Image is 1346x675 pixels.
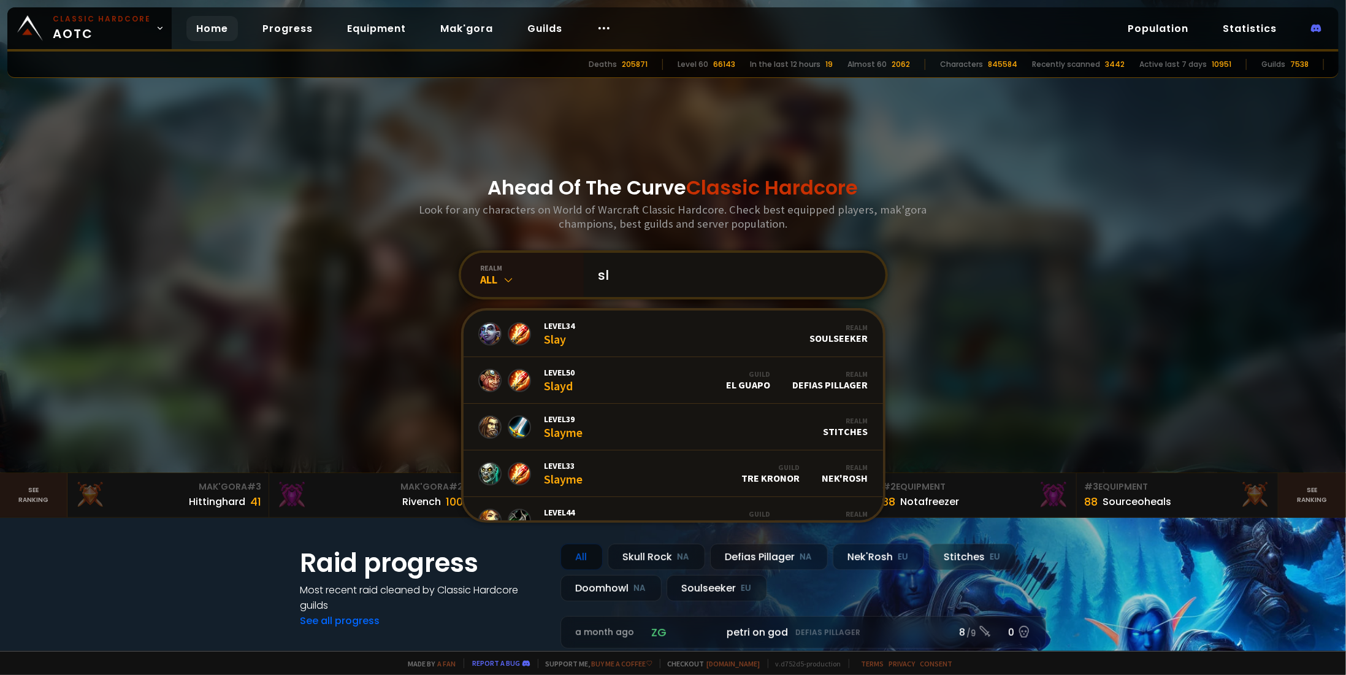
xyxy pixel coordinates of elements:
div: 100 [446,493,463,510]
div: Tre Kronor [742,463,800,484]
div: Doomhowl [560,575,662,601]
div: Level 60 [678,59,708,70]
a: Statistics [1213,16,1287,41]
div: 88 [1084,493,1098,510]
span: AOTC [53,13,151,43]
div: 88 [882,493,896,510]
div: El Guapo [727,369,771,391]
a: See all progress [300,614,380,628]
div: 3442 [1105,59,1125,70]
a: Report a bug [473,658,521,668]
div: Slayme [545,460,583,487]
small: NA [800,551,813,563]
a: Mak'Gora#2Rivench100 [269,473,471,517]
div: Defias Pillager [793,509,868,531]
a: Population [1118,16,1198,41]
a: Level34SlayRealmSoulseeker [464,310,883,357]
h1: Raid progress [300,544,546,582]
div: Defias Pillager [710,544,828,570]
div: All [481,272,584,287]
a: Privacy [889,659,916,668]
a: Level33SlaymeGuildTre KronorRealmNek'Rosh [464,450,883,497]
input: Search a character... [591,253,871,297]
div: Nek'Rosh [833,544,924,570]
a: #2Equipment88Notafreezer [875,473,1077,517]
small: EU [990,551,1001,563]
a: Guilds [518,16,572,41]
a: Progress [253,16,323,41]
div: Slay [545,320,575,347]
h3: Look for any characters on World of Warcraft Classic Hardcore. Check best equipped players, mak'g... [415,202,932,231]
div: realm [481,263,584,272]
small: NA [678,551,690,563]
a: Home [186,16,238,41]
a: Seeranking [1279,473,1346,517]
a: Consent [920,659,953,668]
span: Level 44 [545,507,576,518]
div: Realm [822,463,868,472]
span: Checkout [660,659,760,668]
div: Stitches [824,416,868,438]
a: #3Equipment88Sourceoheals [1077,473,1279,517]
a: Mak'gora [430,16,503,41]
div: Sourceoheals [1103,494,1171,509]
div: Equipment [1084,480,1271,493]
div: Realm [793,369,868,379]
div: Realm [793,509,868,519]
div: All [560,544,603,570]
span: # 3 [1084,480,1098,493]
span: Level 33 [545,460,583,471]
div: 41 [250,493,261,510]
a: a month agozgpetri on godDefias Pillager8 /90 [560,616,1046,649]
h4: Most recent raid cleaned by Classic Hardcore guilds [300,582,546,613]
div: 10951 [1212,59,1231,70]
div: Rivench [402,494,441,509]
span: Level 50 [545,367,575,378]
a: Level44SlaylaGuildHootersRealmDefias Pillager [464,497,883,544]
small: EU [741,582,752,595]
span: Classic Hardcore [687,174,858,201]
div: Realm [824,416,868,425]
div: Hooters [727,509,771,531]
small: EU [898,551,909,563]
span: # 2 [882,480,897,493]
a: Terms [862,659,884,668]
div: Guild [727,369,771,379]
div: Recently scanned [1032,59,1100,70]
div: Defias Pillager [793,369,868,391]
h1: Ahead Of The Curve [488,173,858,202]
div: 845584 [988,59,1017,70]
div: Active last 7 days [1139,59,1207,70]
span: # 2 [449,480,463,493]
a: Level39SlaymeRealmStitches [464,404,883,450]
a: [DOMAIN_NAME] [707,659,760,668]
div: Slayla [545,507,576,533]
div: Soulseeker [810,323,868,344]
div: Equipment [882,480,1069,493]
small: NA [634,582,646,595]
div: Characters [940,59,983,70]
div: 2062 [892,59,910,70]
div: Mak'Gora [277,480,463,493]
span: Level 39 [545,414,583,425]
div: Nek'Rosh [822,463,868,484]
div: Slayme [545,414,583,440]
div: Realm [810,323,868,332]
span: Support me, [538,659,652,668]
div: 19 [825,59,833,70]
div: Notafreezer [901,494,960,509]
div: Guild [742,463,800,472]
div: Guilds [1261,59,1285,70]
a: Level50SlaydGuildEl GuapoRealmDefias Pillager [464,357,883,404]
div: Mak'Gora [75,480,261,493]
span: v. d752d5 - production [768,659,841,668]
a: Mak'Gora#3Hittinghard41 [67,473,269,517]
div: 205871 [622,59,648,70]
span: # 3 [247,480,261,493]
small: Classic Hardcore [53,13,151,25]
div: Stitches [929,544,1016,570]
a: Buy me a coffee [592,659,652,668]
div: Soulseeker [667,575,767,601]
div: Hittinghard [189,494,245,509]
div: In the last 12 hours [750,59,820,70]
